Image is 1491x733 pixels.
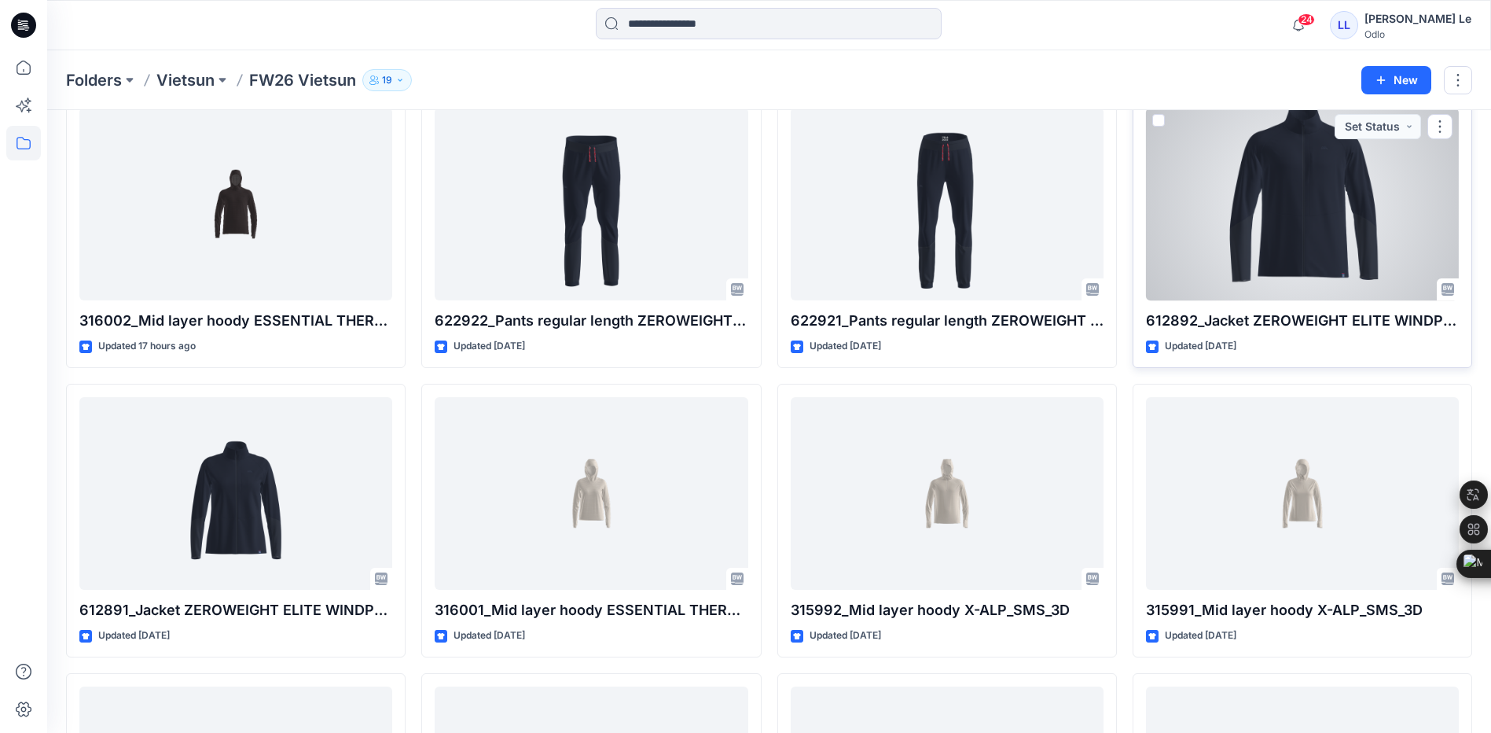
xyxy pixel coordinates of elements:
[454,338,525,355] p: Updated [DATE]
[810,628,881,644] p: Updated [DATE]
[79,108,392,300] a: 316002_Mid layer hoody ESSENTIAL THERMAL_SMS_3D
[1146,599,1459,621] p: 315991_Mid layer hoody X-ALP_SMS_3D
[98,338,196,355] p: Updated 17 hours ago
[362,69,412,91] button: 19
[435,310,747,332] p: 622922_Pants regular length ZEROWEIGHT ELITE WINDPROOF 80 YEARS_SMS_3D
[435,599,747,621] p: 316001_Mid layer hoody ESSENTIAL THERMAL_SMS_3D
[1146,310,1459,332] p: 612892_Jacket ZEROWEIGHT ELITE WINDPROOF 80 YEARS_SMS_3D
[1364,28,1471,40] div: Odlo
[1146,397,1459,590] a: 315991_Mid layer hoody X-ALP_SMS_3D
[435,108,747,300] a: 622922_Pants regular length ZEROWEIGHT ELITE WINDPROOF 80 YEARS_SMS_3D
[1165,628,1236,644] p: Updated [DATE]
[79,310,392,332] p: 316002_Mid layer hoody ESSENTIAL THERMAL_SMS_3D
[1364,9,1471,28] div: [PERSON_NAME] Le
[156,69,215,91] a: Vietsun
[382,72,392,89] p: 19
[791,108,1104,300] a: 622921_Pants regular length ZEROWEIGHT ELITE WINDPROOF 80 YEARS_SMS_V1_GM
[1298,13,1315,26] span: 24
[791,310,1104,332] p: 622921_Pants regular length ZEROWEIGHT ELITE WINDPROOF 80 YEARS_SMS_V1_GM
[435,397,747,590] a: 316001_Mid layer hoody ESSENTIAL THERMAL_SMS_3D
[454,628,525,644] p: Updated [DATE]
[791,599,1104,621] p: 315992_Mid layer hoody X-ALP_SMS_3D
[98,628,170,644] p: Updated [DATE]
[1146,108,1459,300] a: 612892_Jacket ZEROWEIGHT ELITE WINDPROOF 80 YEARS_SMS_3D
[810,338,881,355] p: Updated [DATE]
[1165,338,1236,355] p: Updated [DATE]
[79,397,392,590] a: 612891_Jacket ZEROWEIGHT ELITE WINDPROOF 80 YEARS_SMS_3D
[66,69,122,91] a: Folders
[249,69,356,91] p: FW26 Vietsun
[1361,66,1431,94] button: New
[791,397,1104,590] a: 315992_Mid layer hoody X-ALP_SMS_3D
[79,599,392,621] p: 612891_Jacket ZEROWEIGHT ELITE WINDPROOF 80 YEARS_SMS_3D
[1330,11,1358,39] div: LL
